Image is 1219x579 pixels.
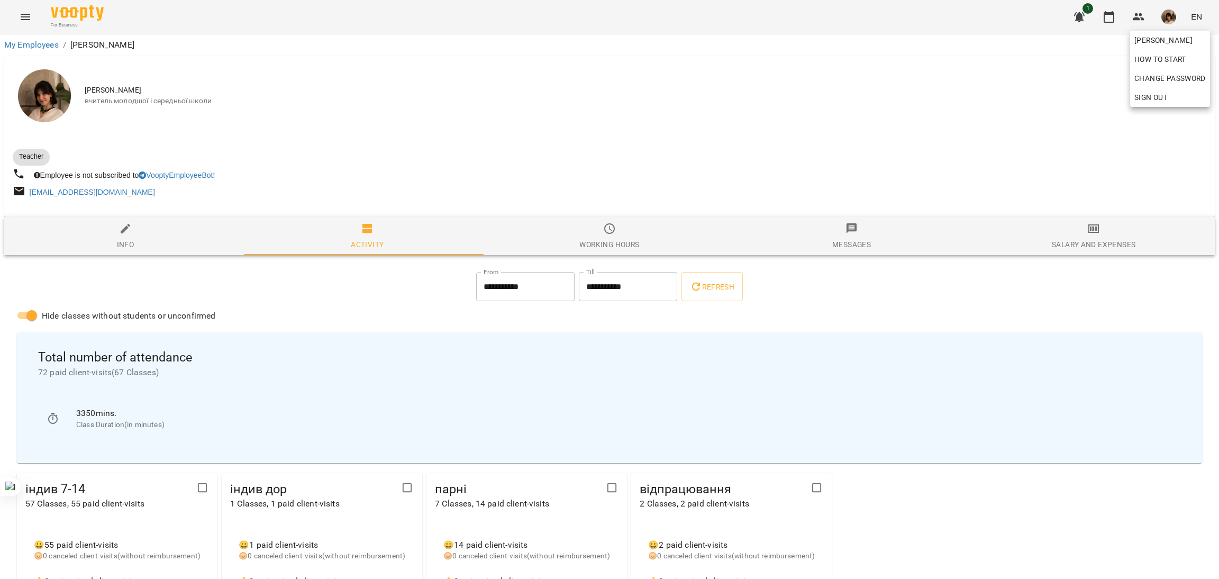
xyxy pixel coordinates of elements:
span: Sign Out [1134,91,1168,104]
span: [PERSON_NAME] [1134,34,1206,47]
a: How to start [1130,50,1190,69]
a: [PERSON_NAME] [1130,31,1210,50]
span: Change Password [1134,72,1206,85]
a: Change Password [1130,69,1210,88]
button: Sign Out [1130,88,1210,107]
span: How to start [1134,53,1186,66]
